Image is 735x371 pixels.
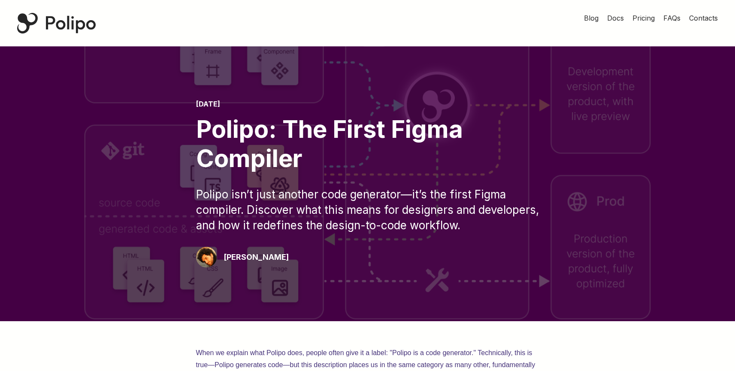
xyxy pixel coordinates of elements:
time: [DATE] [196,100,220,108]
span: FAQs [663,14,681,22]
a: Docs [607,13,624,23]
span: Docs [607,14,624,22]
a: Blog [584,13,599,23]
a: FAQs [663,13,681,23]
a: Contacts [689,13,718,23]
span: Pricing [632,14,655,22]
span: Contacts [689,14,718,22]
div: Polipo: The First Figma Compiler [196,115,539,173]
img: Massimo Cairo [196,247,217,268]
div: Polipo isn’t just another code generator—it’s the first Figma compiler. Discover what this means ... [196,187,539,233]
a: Pricing [632,13,655,23]
span: Blog [584,14,599,22]
div: [PERSON_NAME] [224,251,289,263]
